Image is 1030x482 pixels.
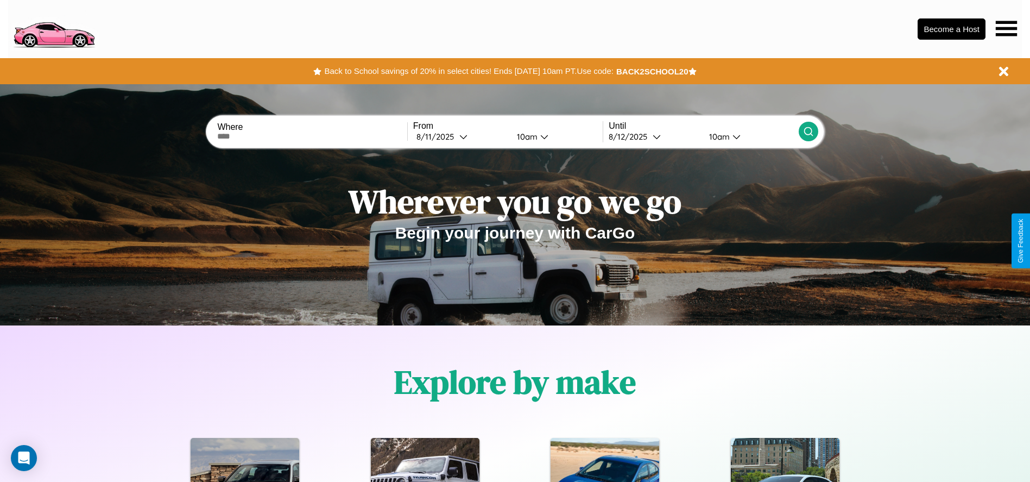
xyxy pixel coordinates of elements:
[511,132,540,142] div: 10am
[609,132,653,142] div: 8 / 12 / 2025
[217,122,407,132] label: Where
[413,121,603,131] label: From
[704,132,732,142] div: 10am
[700,131,799,142] button: 10am
[609,121,798,131] label: Until
[1017,219,1025,263] div: Give Feedback
[918,18,985,40] button: Become a Host
[413,131,508,142] button: 8/11/2025
[11,445,37,471] div: Open Intercom Messenger
[616,67,688,76] b: BACK2SCHOOL20
[321,64,616,79] button: Back to School savings of 20% in select cities! Ends [DATE] 10am PT.Use code:
[416,132,459,142] div: 8 / 11 / 2025
[508,131,603,142] button: 10am
[394,360,636,404] h1: Explore by make
[8,5,99,51] img: logo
